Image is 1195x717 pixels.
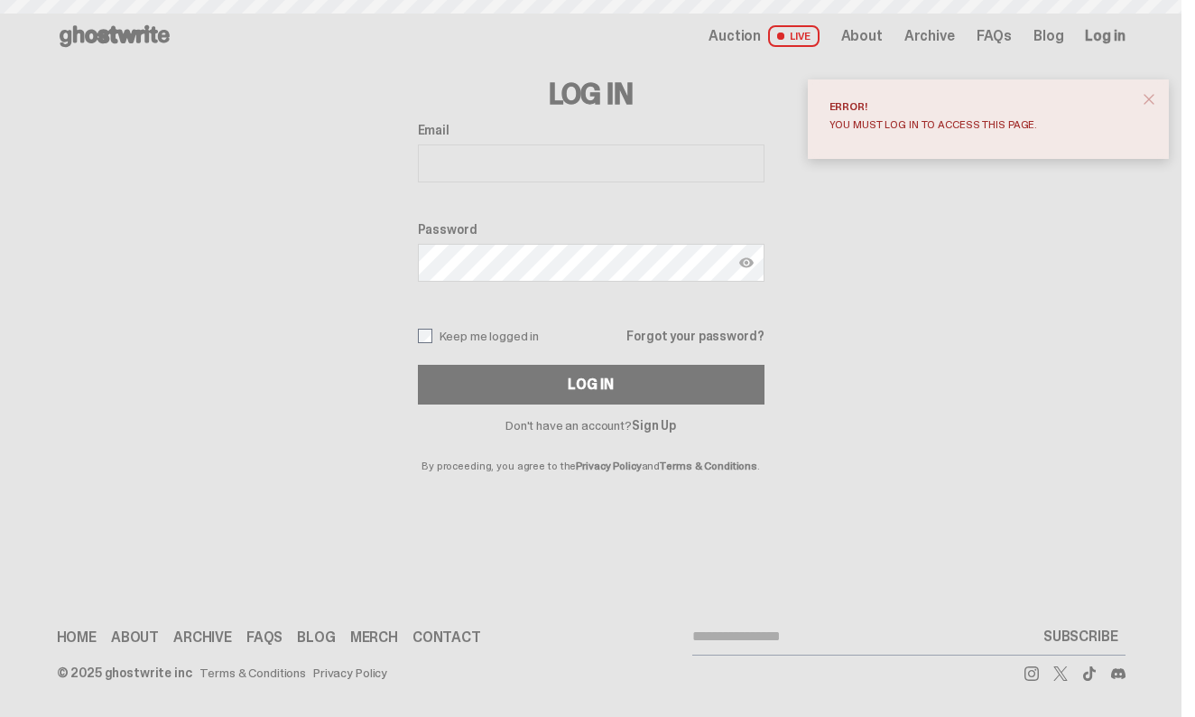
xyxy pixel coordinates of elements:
[418,329,432,343] input: Keep me logged in
[297,630,335,645] a: Blog
[1085,29,1125,43] a: Log in
[418,222,764,237] label: Password
[768,25,820,47] span: LIVE
[626,330,764,342] a: Forgot your password?
[412,630,481,645] a: Contact
[709,29,761,43] span: Auction
[111,630,159,645] a: About
[418,79,764,108] h3: Log In
[1036,619,1126,655] button: SUBSCRIBE
[246,630,283,645] a: FAQs
[418,419,764,432] p: Don't have an account?
[350,630,398,645] a: Merch
[709,25,819,47] a: Auction LIVE
[57,666,192,679] div: © 2025 ghostwrite inc
[418,365,764,405] button: Log In
[418,329,540,343] label: Keep me logged in
[904,29,955,43] a: Archive
[632,417,676,433] a: Sign Up
[660,459,757,473] a: Terms & Conditions
[173,630,232,645] a: Archive
[977,29,1012,43] a: FAQs
[739,256,754,270] img: Show password
[57,630,97,645] a: Home
[568,377,613,392] div: Log In
[418,432,764,471] p: By proceeding, you agree to the and .
[199,666,306,679] a: Terms & Conditions
[1133,83,1165,116] button: close
[418,123,764,137] label: Email
[829,101,1133,112] div: Error!
[829,119,1133,130] div: You must log in to access this page.
[841,29,883,43] a: About
[1033,29,1063,43] a: Blog
[313,666,387,679] a: Privacy Policy
[576,459,641,473] a: Privacy Policy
